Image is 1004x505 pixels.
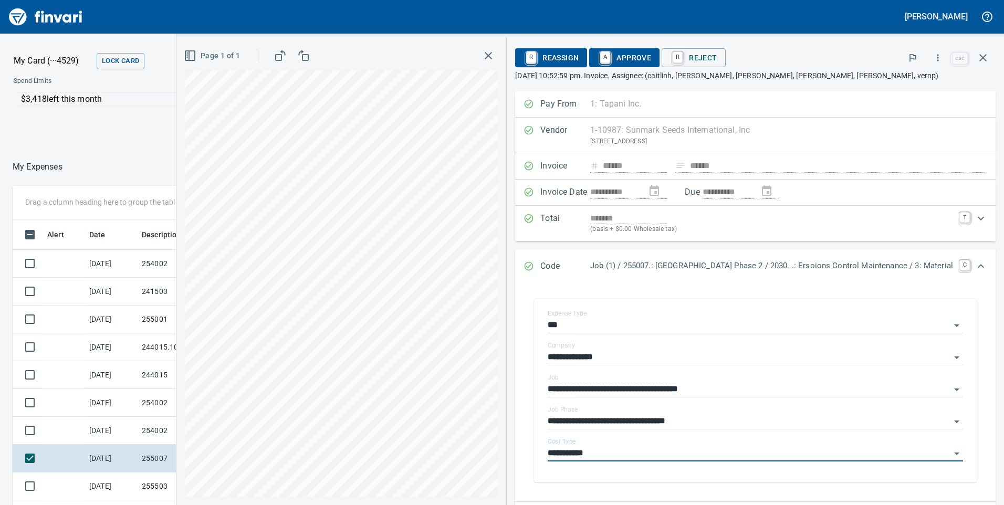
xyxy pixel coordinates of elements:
p: Job (1) / 255007.: [GEOGRAPHIC_DATA] Phase 2 / 2030. .: Ersoions Control Maintenance / 3: Material [590,260,953,272]
button: [PERSON_NAME] [902,8,970,25]
button: Open [949,446,964,461]
a: C [959,260,970,270]
td: [DATE] [85,333,138,361]
button: AApprove [589,48,660,67]
td: 255001 [138,306,232,333]
td: 254002 [138,417,232,445]
td: [DATE] [85,361,138,389]
p: Code [540,260,590,273]
span: Close invoice [949,45,996,70]
a: R [673,51,683,63]
span: Reassign [524,49,579,67]
td: 255007 [138,445,232,472]
span: Spend Limits [14,76,203,87]
td: [DATE] [85,306,138,333]
button: Lock Card [97,53,144,69]
span: Date [89,228,119,241]
td: [DATE] [85,472,138,500]
label: Job Phase [548,406,578,413]
td: 244015 [138,361,232,389]
button: Open [949,318,964,333]
p: [DATE] 10:52:59 pm. Invoice. Assignee: (caitlinh, [PERSON_NAME], [PERSON_NAME], [PERSON_NAME], [P... [515,70,996,81]
span: Description [142,228,181,241]
a: A [600,51,610,63]
p: (basis + $0.00 Wholesale tax) [590,224,953,235]
p: My Expenses [13,161,62,173]
button: Open [949,350,964,365]
h5: [PERSON_NAME] [905,11,968,22]
label: Job [548,374,559,381]
button: Flag [901,46,924,69]
label: Expense Type [548,310,587,317]
span: Alert [47,228,64,241]
button: More [926,46,949,69]
p: $3,418 left this month [21,93,350,106]
td: [DATE] [85,445,138,472]
p: Drag a column heading here to group the table [25,197,179,207]
button: Page 1 of 1 [182,46,244,66]
span: Page 1 of 1 [186,49,240,62]
label: Cost Type [548,438,576,445]
span: Lock Card [102,55,139,67]
p: Total [540,212,590,235]
a: T [959,212,970,223]
p: Online allowed [5,106,357,117]
a: R [526,51,536,63]
label: Company [548,342,575,349]
button: Open [949,414,964,429]
span: Alert [47,228,78,241]
td: [DATE] [85,389,138,417]
td: 254002 [138,250,232,278]
span: Approve [598,49,651,67]
nav: breadcrumb [13,161,62,173]
button: RReassign [515,48,587,67]
div: Expand [515,249,996,284]
p: My Card (···4529) [14,55,92,67]
td: [DATE] [85,250,138,278]
a: esc [952,52,968,64]
td: 254002 [138,389,232,417]
td: [DATE] [85,278,138,306]
td: 255503 [138,472,232,500]
div: Expand [515,206,996,241]
td: [DATE] [85,417,138,445]
span: Reject [670,49,717,67]
span: Date [89,228,106,241]
button: Open [949,382,964,397]
td: 241503 [138,278,232,306]
span: Description [142,228,195,241]
button: RReject [662,48,725,67]
img: Finvari [6,4,85,29]
td: 244015.104 [138,333,232,361]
